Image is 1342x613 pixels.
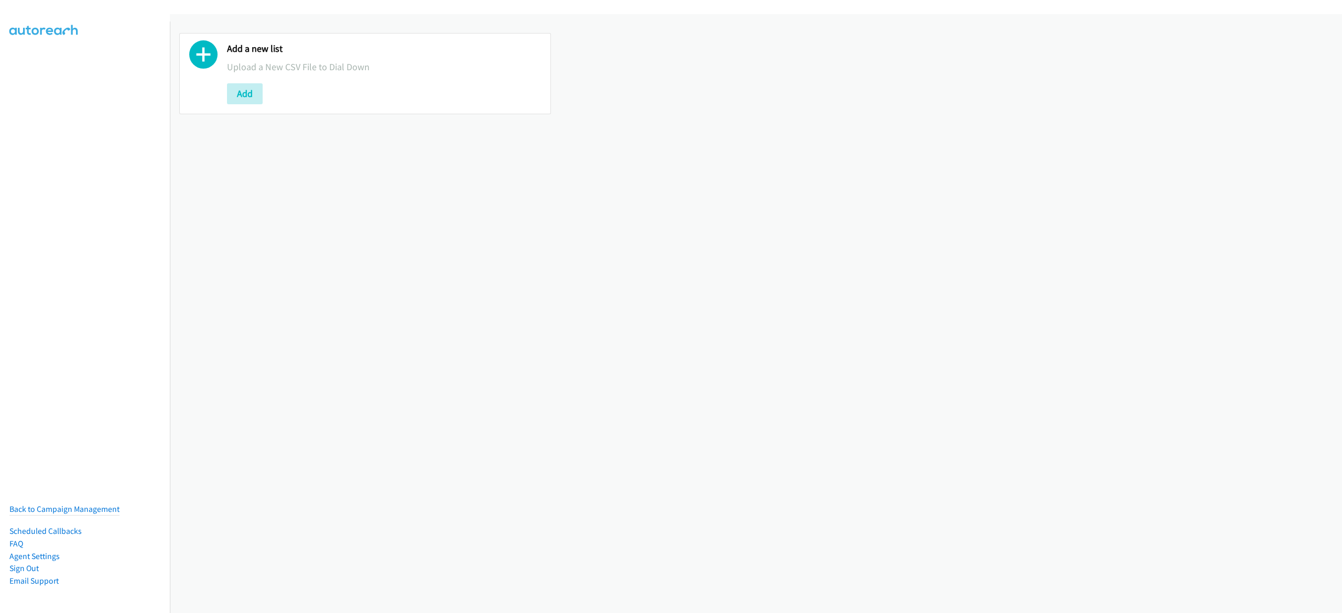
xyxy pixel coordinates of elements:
p: Upload a New CSV File to Dial Down [227,60,541,74]
a: Scheduled Callbacks [9,526,82,536]
a: Sign Out [9,563,39,573]
a: Back to Campaign Management [9,504,120,514]
a: Email Support [9,576,59,586]
a: FAQ [9,539,23,549]
a: Agent Settings [9,551,60,561]
h2: Add a new list [227,43,541,55]
button: Add [227,83,263,104]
